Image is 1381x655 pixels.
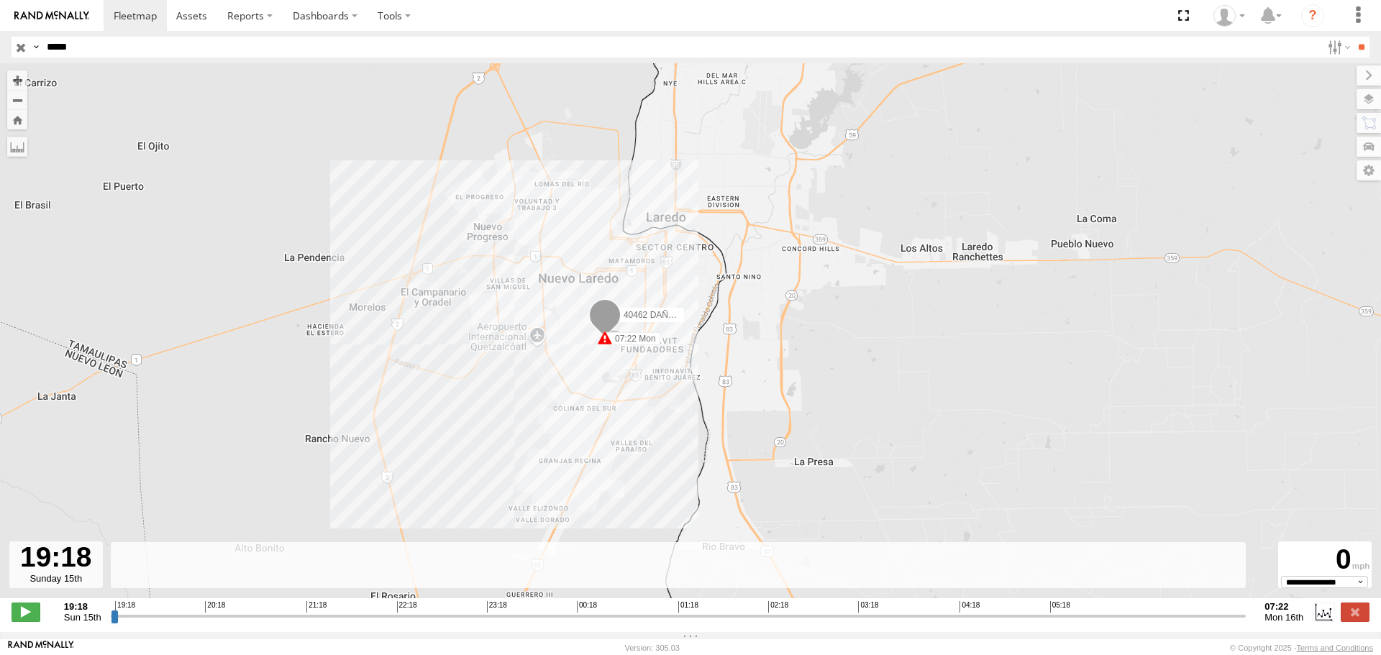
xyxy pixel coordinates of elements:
[14,11,89,21] img: rand-logo.svg
[1341,603,1369,621] label: Close
[768,601,788,613] span: 02:18
[1230,643,1373,652] div: © Copyright 2025 -
[1322,37,1353,58] label: Search Filter Options
[30,37,42,58] label: Search Query
[624,310,687,320] span: 40462 DAÑADO
[8,641,74,655] a: Visit our Website
[397,601,417,613] span: 22:18
[7,90,27,110] button: Zoom out
[12,603,40,621] label: Play/Stop
[487,601,507,613] span: 23:18
[7,110,27,129] button: Zoom Home
[1297,643,1373,652] a: Terms and Conditions
[7,70,27,90] button: Zoom in
[1280,544,1369,576] div: 0
[960,601,980,613] span: 04:18
[625,643,680,652] div: Version: 305.03
[7,137,27,157] label: Measure
[858,601,878,613] span: 03:18
[577,601,597,613] span: 00:18
[1301,4,1324,27] i: ?
[115,601,135,613] span: 19:18
[678,601,698,613] span: 01:18
[605,332,660,345] label: 07:22 Mon
[1264,601,1303,612] strong: 07:22
[1357,160,1381,180] label: Map Settings
[1050,601,1070,613] span: 05:18
[1208,5,1250,27] div: Caseta Laredo TX
[205,601,225,613] span: 20:18
[306,601,327,613] span: 21:18
[1264,612,1303,623] span: Mon 16th Jun 2025
[64,601,101,612] strong: 19:18
[64,612,101,623] span: Sun 15th Jun 2025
